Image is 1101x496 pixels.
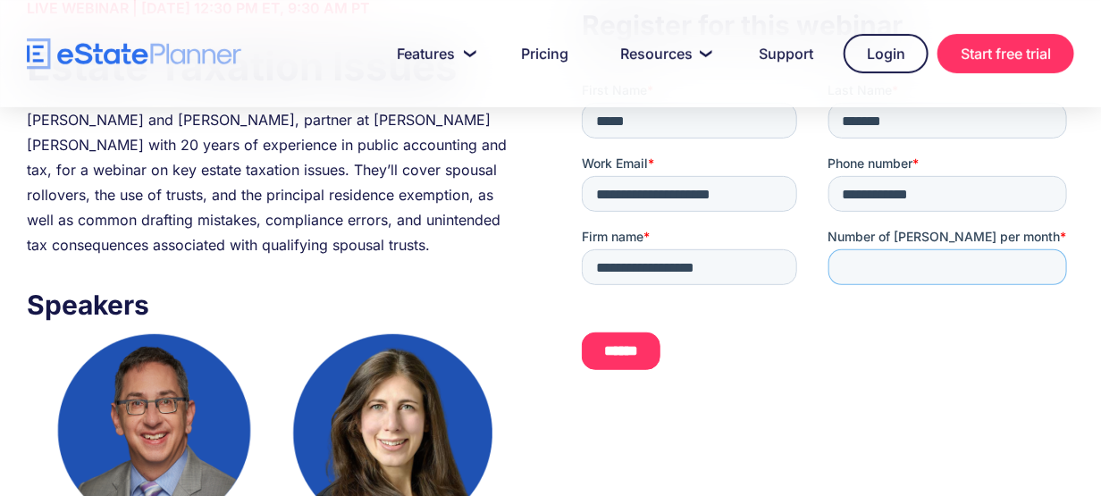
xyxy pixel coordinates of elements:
div: [PERSON_NAME] and [PERSON_NAME], partner at [PERSON_NAME] [PERSON_NAME] with 20 years of experien... [27,107,519,257]
a: Start free trial [937,34,1074,73]
a: Login [844,34,929,73]
a: Features [375,36,491,71]
a: Support [737,36,835,71]
a: home [27,38,241,70]
h3: Speakers [27,284,519,325]
a: Resources [599,36,728,71]
a: Pricing [500,36,590,71]
iframe: Form 0 [582,81,1074,384]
